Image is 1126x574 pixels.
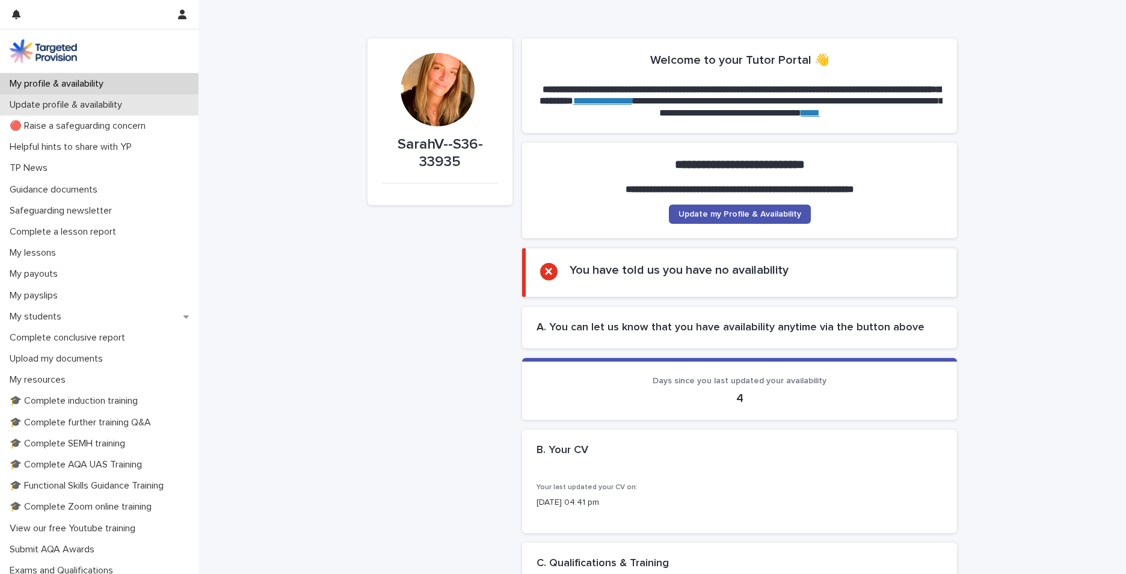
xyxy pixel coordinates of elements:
[5,332,135,344] p: Complete conclusive report
[537,391,943,406] p: 4
[5,311,71,322] p: My students
[678,210,801,218] span: Update my Profile & Availability
[382,136,498,171] p: SarahV--S36-33935
[10,39,77,63] img: M5nRWzHhSzIhMunXDL62
[537,557,669,570] h2: C. Qualifications & Training
[5,544,104,555] p: Submit AQA Awards
[537,321,943,335] h2: A. You can let us know that you have availability anytime via the button above
[5,247,66,259] p: My lessons
[570,263,789,277] h2: You have told us you have no availability
[5,417,161,428] p: 🎓 Complete further training Q&A
[537,444,588,457] h2: B. Your CV
[5,438,135,449] p: 🎓 Complete SEMH training
[5,162,57,174] p: TP News
[5,184,107,196] p: Guidance documents
[5,395,147,407] p: 🎓 Complete induction training
[5,501,161,513] p: 🎓 Complete Zoom online training
[5,120,155,132] p: 🔴 Raise a safeguarding concern
[5,353,112,365] p: Upload my documents
[653,377,826,385] span: Days since you last updated your availability
[669,205,811,224] a: Update my Profile & Availability
[537,484,638,491] span: Your last updated your CV on:
[5,290,67,301] p: My payslips
[537,496,943,509] p: [DATE] 04:41 pm
[5,99,132,111] p: Update profile & availability
[5,268,67,280] p: My payouts
[5,226,126,238] p: Complete a lesson report
[650,53,829,67] h2: Welcome to your Tutor Portal 👋
[5,374,75,386] p: My resources
[5,205,122,217] p: Safeguarding newsletter
[5,523,145,534] p: View our free Youtube training
[5,459,152,471] p: 🎓 Complete AQA UAS Training
[5,480,173,492] p: 🎓 Functional Skills Guidance Training
[5,141,141,153] p: Helpful hints to share with YP
[5,78,113,90] p: My profile & availability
